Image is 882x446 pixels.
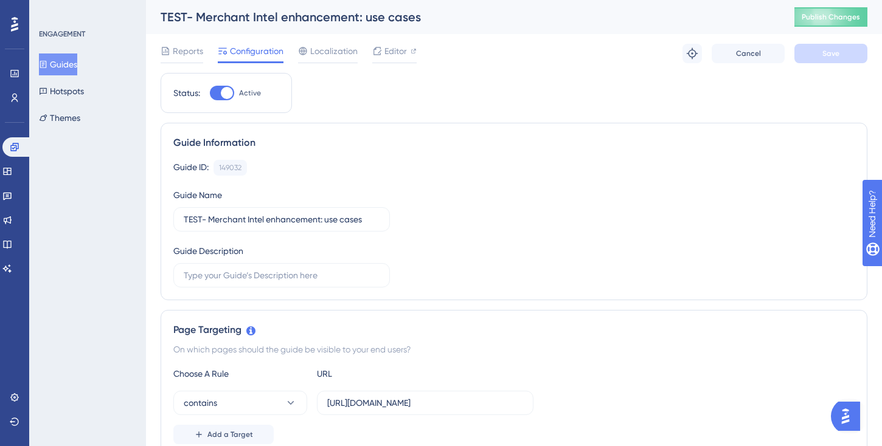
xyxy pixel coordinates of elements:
button: Publish Changes [794,7,867,27]
span: Cancel [736,49,761,58]
span: Configuration [230,44,283,58]
div: Choose A Rule [173,366,307,381]
span: Active [239,88,261,98]
div: Page Targeting [173,323,855,337]
button: Guides [39,53,77,75]
div: On which pages should the guide be visible to your end users? [173,342,855,357]
input: Type your Guide’s Description here [184,269,380,282]
div: Guide Name [173,188,222,202]
div: Guide Information [173,136,855,150]
button: Hotspots [39,80,84,102]
iframe: UserGuiding AI Assistant Launcher [831,398,867,434]
span: Reports [173,44,203,58]
div: Guide Description [173,244,243,258]
span: Add a Target [207,430,253,439]
span: Need Help? [29,3,76,18]
span: contains [184,396,217,410]
button: Themes [39,107,80,129]
button: contains [173,391,307,415]
div: URL [317,366,451,381]
div: Status: [173,86,200,100]
span: Editor [384,44,407,58]
div: Guide ID: [173,160,209,176]
button: Cancel [712,44,785,63]
span: Publish Changes [802,12,860,22]
input: yourwebsite.com/path [327,396,523,410]
span: Localization [310,44,358,58]
input: Type your Guide’s Name here [184,213,380,226]
div: TEST- Merchant Intel enhancement: use cases [161,9,764,26]
div: ENGAGEMENT [39,29,85,39]
span: Save [822,49,839,58]
div: 149032 [219,163,241,173]
button: Add a Target [173,425,274,444]
button: Save [794,44,867,63]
